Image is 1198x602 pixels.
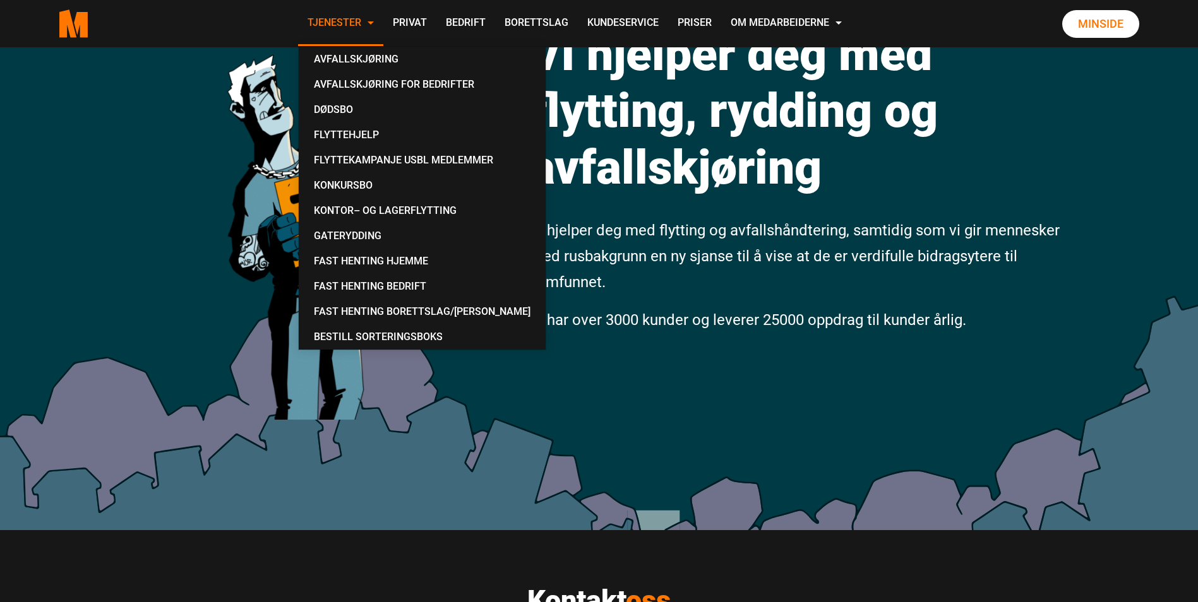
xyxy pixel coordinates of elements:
[304,148,541,173] a: Flyttekampanje USBL medlemmer
[578,1,668,46] a: Kundeservice
[304,97,541,122] a: Dødsbo
[495,1,578,46] a: Borettslag
[530,221,1060,291] span: Vi hjelper deg med flytting og avfallshåndtering, samtidig som vi gir mennesker med rusbakgrunn e...
[530,25,1063,196] h1: Vi hjelper deg med flytting, rydding og avfallskjøring
[530,311,966,329] span: Vi har over 3000 kunder og leverer 25000 oppdrag til kunder årlig.
[304,299,541,324] a: Fast Henting Borettslag/[PERSON_NAME]
[304,198,541,223] a: Kontor– og lagerflytting
[304,173,541,198] a: Konkursbo
[436,1,495,46] a: Bedrift
[668,1,721,46] a: Priser
[721,1,851,46] a: Om Medarbeiderne
[304,47,541,72] a: Avfallskjøring
[304,274,541,299] a: Fast Henting Bedrift
[383,1,436,46] a: Privat
[298,1,383,46] a: Tjenester
[304,249,541,274] a: Fast Henting Hjemme
[1062,10,1139,38] a: Minside
[304,72,541,97] a: Avfallskjøring for Bedrifter
[304,324,541,350] a: Bestill Sorteringsboks
[304,223,541,249] a: Gaterydding
[304,122,541,148] a: Flyttehjelp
